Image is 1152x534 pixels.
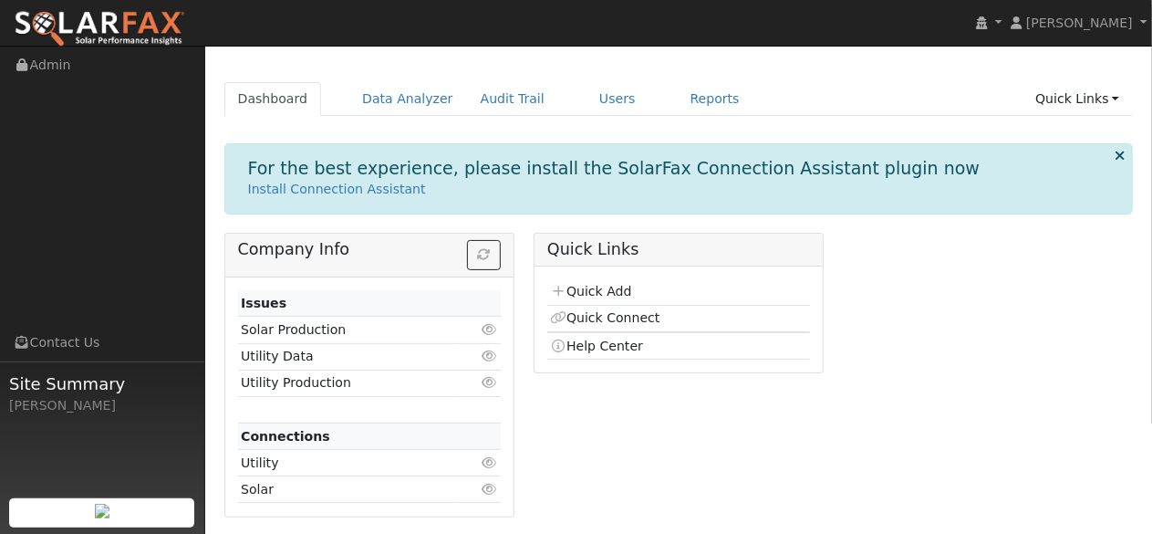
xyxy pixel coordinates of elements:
[482,456,498,469] i: Click to view
[296,26,396,48] a: Dashboard
[238,240,501,259] h5: Company Info
[238,317,459,343] td: Solar Production
[14,10,185,48] img: SolarFax
[482,350,498,362] i: Click to view
[482,376,498,389] i: Click to view
[9,372,195,396] span: Site Summary
[238,450,459,476] td: Utility
[550,339,643,353] a: Help Center
[248,158,981,179] h1: For the best experience, please install the SolarFax Connection Assistant plugin now
[224,82,322,116] a: Dashboard
[550,284,631,298] a: Quick Add
[482,323,498,336] i: Click to view
[9,396,195,415] div: [PERSON_NAME]
[238,476,459,503] td: Solar
[241,429,330,444] strong: Connections
[95,504,109,518] img: retrieve
[241,296,286,310] strong: Issues
[1026,16,1133,30] span: [PERSON_NAME]
[248,182,426,196] a: Install Connection Assistant
[238,370,459,396] td: Utility Production
[238,343,459,370] td: Utility Data
[550,310,659,325] a: Quick Connect
[677,82,753,116] a: Reports
[482,483,498,496] i: Click to view
[547,240,810,259] h5: Quick Links
[1022,82,1133,116] a: Quick Links
[467,82,558,116] a: Audit Trail
[348,82,467,116] a: Data Analyzer
[586,82,649,116] a: Users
